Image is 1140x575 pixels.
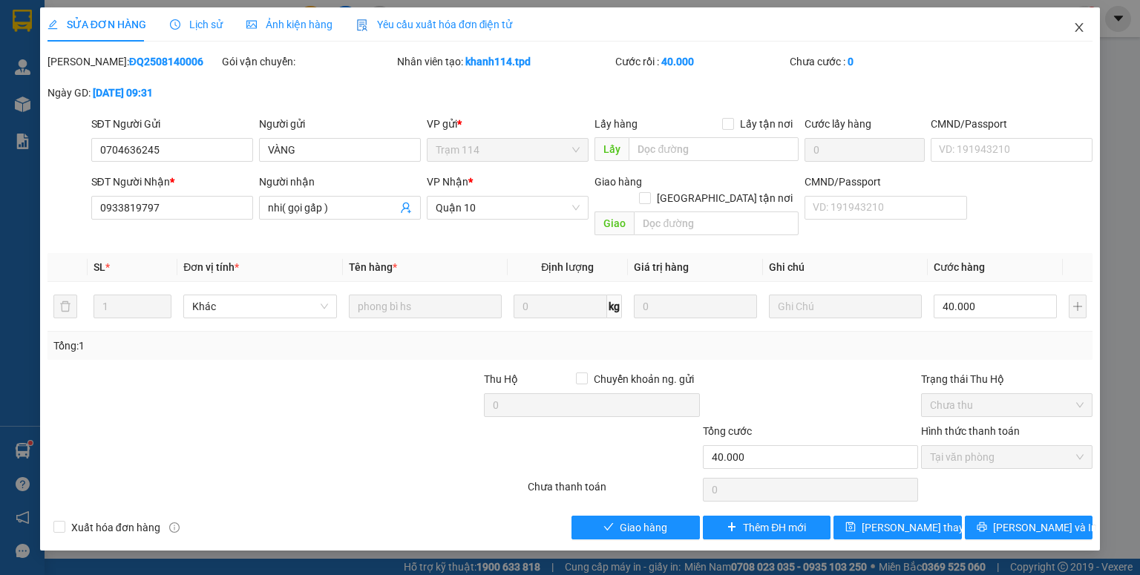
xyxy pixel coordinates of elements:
[94,261,105,273] span: SL
[615,53,787,70] div: Cước rồi :
[703,425,752,437] span: Tổng cước
[484,373,518,385] span: Thu Hộ
[400,202,412,214] span: user-add
[356,19,368,31] img: icon
[356,19,513,30] span: Yêu cầu xuất hóa đơn điện tử
[845,522,856,533] span: save
[634,211,799,235] input: Dọc đường
[805,138,925,162] input: Cước lấy hàng
[170,19,223,30] span: Lịch sử
[790,53,961,70] div: Chưa cước :
[436,139,580,161] span: Trạm 114
[620,519,667,536] span: Giao hàng
[436,197,580,219] span: Quận 10
[91,116,253,132] div: SĐT Người Gửi
[259,174,421,190] div: Người nhận
[526,479,701,505] div: Chưa thanh toán
[930,394,1084,416] span: Chưa thu
[246,19,332,30] span: Ảnh kiện hàng
[594,211,634,235] span: Giao
[805,174,966,190] div: CMND/Passport
[246,19,257,30] span: picture
[661,56,694,68] b: 40.000
[170,19,180,30] span: clock-circle
[349,261,397,273] span: Tên hàng
[588,371,700,387] span: Chuyển khoản ng. gửi
[743,519,806,536] span: Thêm ĐH mới
[259,116,421,132] div: Người gửi
[93,87,153,99] b: [DATE] 09:31
[594,176,642,188] span: Giao hàng
[1058,7,1100,49] button: Close
[805,118,871,130] label: Cước lấy hàng
[53,338,441,354] div: Tổng: 1
[727,522,737,533] span: plus
[129,56,203,68] b: ĐQ2508140006
[934,261,985,273] span: Cước hàng
[634,261,689,273] span: Giá trị hàng
[397,53,612,70] div: Nhân viên tạo:
[594,118,638,130] span: Lấy hàng
[192,295,327,318] span: Khác
[541,261,594,273] span: Định lượng
[65,519,166,536] span: Xuất hóa đơn hàng
[183,261,239,273] span: Đơn vị tính
[965,516,1093,539] button: printer[PERSON_NAME] và In
[349,295,502,318] input: VD: Bàn, Ghế
[1073,22,1085,33] span: close
[465,56,531,68] b: khanh114.tpd
[734,116,799,132] span: Lấy tận nơi
[993,519,1097,536] span: [PERSON_NAME] và In
[53,295,77,318] button: delete
[930,446,1084,468] span: Tại văn phòng
[862,519,980,536] span: [PERSON_NAME] thay đổi
[607,295,622,318] span: kg
[594,137,629,161] span: Lấy
[703,516,831,539] button: plusThêm ĐH mới
[427,176,468,188] span: VP Nhận
[47,19,146,30] span: SỬA ĐƠN HÀNG
[47,53,219,70] div: [PERSON_NAME]:
[634,295,757,318] input: 0
[921,425,1020,437] label: Hình thức thanh toán
[763,253,928,282] th: Ghi chú
[427,116,589,132] div: VP gửi
[222,53,393,70] div: Gói vận chuyển:
[921,371,1092,387] div: Trạng thái Thu Hộ
[571,516,700,539] button: checkGiao hàng
[603,522,614,533] span: check
[977,522,987,533] span: printer
[629,137,799,161] input: Dọc đường
[651,190,799,206] span: [GEOGRAPHIC_DATA] tận nơi
[848,56,854,68] b: 0
[1069,295,1087,318] button: plus
[833,516,962,539] button: save[PERSON_NAME] thay đổi
[91,174,253,190] div: SĐT Người Nhận
[169,522,180,533] span: info-circle
[47,85,219,101] div: Ngày GD:
[47,19,58,30] span: edit
[931,116,1092,132] div: CMND/Passport
[769,295,922,318] input: Ghi Chú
